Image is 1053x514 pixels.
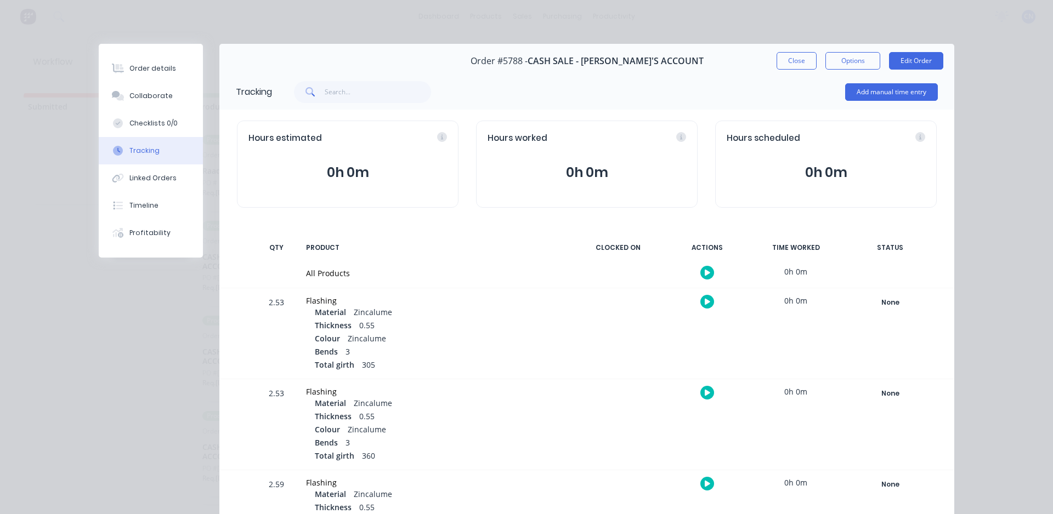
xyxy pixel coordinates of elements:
[248,132,322,145] span: Hours estimated
[755,470,837,495] div: 0h 0m
[851,386,930,401] div: None
[99,82,203,110] button: Collaborate
[99,164,203,192] button: Linked Orders
[315,450,564,463] div: 360
[306,267,564,279] div: All Products
[843,236,937,259] div: STATUS
[315,346,338,357] span: Bends
[777,52,817,70] button: Close
[99,110,203,137] button: Checklists 0/0
[315,488,346,500] span: Material
[315,306,346,318] span: Material
[850,295,930,310] button: None
[315,397,346,409] span: Material
[315,410,564,424] div: 0.55
[471,56,528,66] span: Order #5788 -
[325,81,432,103] input: Search...
[315,410,352,422] span: Thickness
[577,236,659,259] div: CLOCKED ON
[99,192,203,219] button: Timeline
[260,290,293,379] div: 2.53
[315,501,352,513] span: Thickness
[315,488,564,501] div: Zincalume
[666,236,748,259] div: ACTIONS
[315,319,352,331] span: Thickness
[299,236,570,259] div: PRODUCT
[755,236,837,259] div: TIME WORKED
[315,437,564,450] div: 3
[850,386,930,401] button: None
[99,219,203,247] button: Profitability
[129,228,171,238] div: Profitability
[315,359,354,370] span: Total girth
[488,132,547,145] span: Hours worked
[306,295,564,306] div: Flashing
[315,333,564,346] div: Zincalume
[306,477,564,488] div: Flashing
[315,319,564,333] div: 0.55
[315,450,354,461] span: Total girth
[260,381,293,470] div: 2.53
[315,397,564,410] div: Zincalume
[755,259,837,284] div: 0h 0m
[306,386,564,397] div: Flashing
[851,295,930,310] div: None
[129,201,158,210] div: Timeline
[315,346,564,359] div: 3
[129,64,176,73] div: Order details
[129,91,173,101] div: Collaborate
[99,137,203,164] button: Tracking
[129,118,178,128] div: Checklists 0/0
[850,477,930,492] button: None
[315,424,564,437] div: Zincalume
[315,306,564,319] div: Zincalume
[315,333,340,344] span: Colour
[99,55,203,82] button: Order details
[889,52,943,70] button: Edit Order
[260,236,293,259] div: QTY
[528,56,704,66] span: CASH SALE - [PERSON_NAME]'S ACCOUNT
[825,52,880,70] button: Options
[755,288,837,313] div: 0h 0m
[248,162,447,183] button: 0h 0m
[755,379,837,404] div: 0h 0m
[845,83,938,101] button: Add manual time entry
[727,162,925,183] button: 0h 0m
[851,477,930,492] div: None
[727,132,800,145] span: Hours scheduled
[315,424,340,435] span: Colour
[315,359,564,372] div: 305
[129,146,160,156] div: Tracking
[129,173,177,183] div: Linked Orders
[315,437,338,448] span: Bends
[236,85,272,99] div: Tracking
[488,162,686,183] button: 0h 0m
